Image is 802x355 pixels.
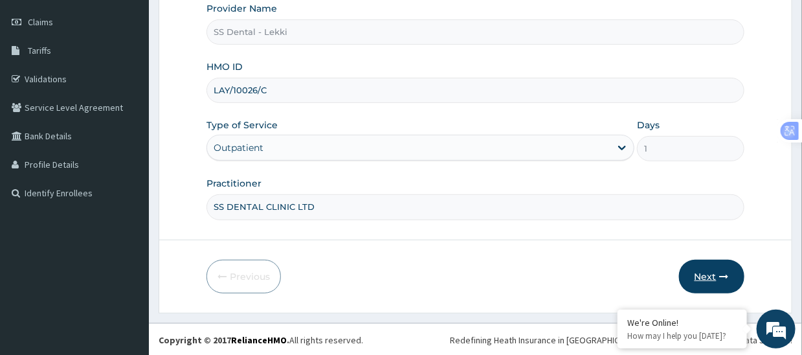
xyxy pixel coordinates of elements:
textarea: Type your message and hit 'Enter' [6,226,247,271]
span: Tariffs [28,45,51,56]
div: Minimize live chat window [212,6,243,38]
a: RelianceHMO [231,334,287,346]
label: HMO ID [206,60,243,73]
input: Enter HMO ID [206,78,744,103]
label: Provider Name [206,2,277,15]
p: How may I help you today? [627,330,737,341]
label: Days [637,119,660,132]
img: d_794563401_company_1708531726252_794563401 [24,65,52,97]
input: Enter Name [206,194,744,220]
strong: Copyright © 2017 . [159,334,289,346]
span: We're online! [75,99,179,230]
div: Chat with us now [67,73,217,89]
div: We're Online! [627,317,737,328]
div: Outpatient [214,141,263,154]
span: Claims [28,16,53,28]
div: Redefining Heath Insurance in [GEOGRAPHIC_DATA] using Telemedicine and Data Science! [450,334,792,347]
label: Practitioner [206,177,262,190]
label: Type of Service [206,119,278,132]
button: Next [679,260,744,293]
button: Previous [206,260,281,293]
